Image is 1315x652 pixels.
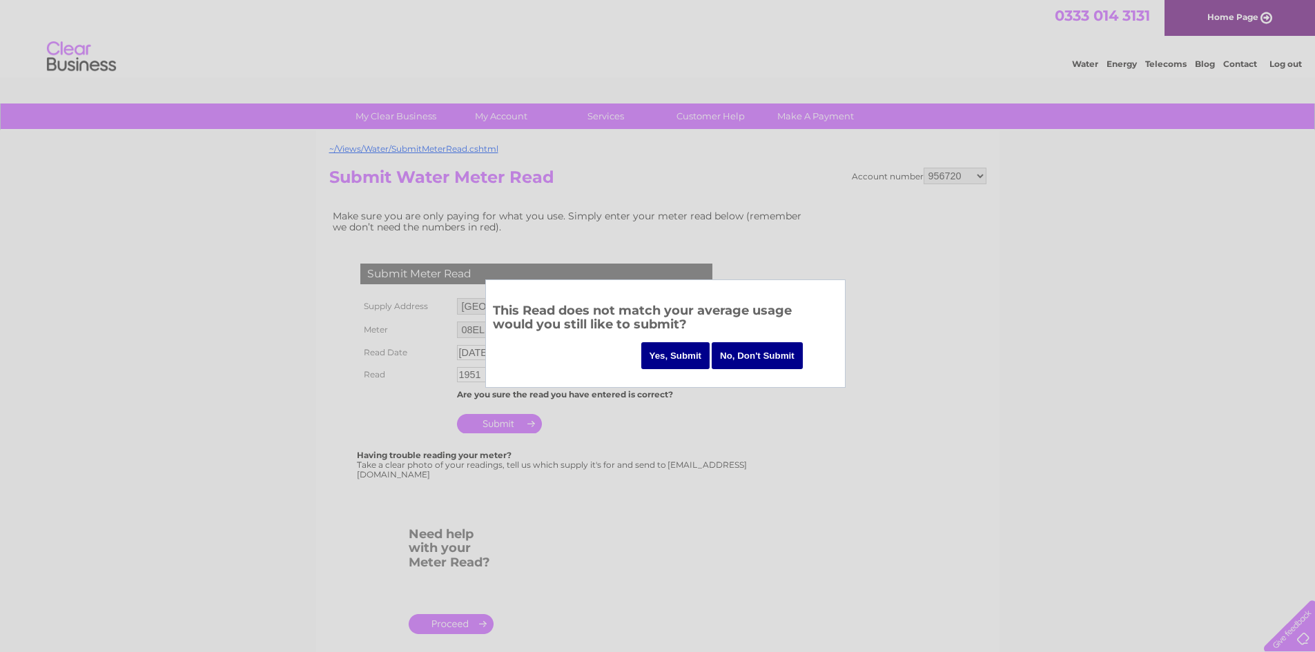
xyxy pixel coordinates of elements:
[712,342,803,369] input: No, Don't Submit
[1223,59,1257,69] a: Contact
[1072,59,1098,69] a: Water
[332,8,984,67] div: Clear Business is a trading name of Verastar Limited (registered in [GEOGRAPHIC_DATA] No. 3667643...
[1107,59,1137,69] a: Energy
[1055,7,1150,24] a: 0333 014 3131
[641,342,710,369] input: Yes, Submit
[1269,59,1302,69] a: Log out
[493,301,838,339] h3: This Read does not match your average usage would you still like to submit?
[46,36,117,78] img: logo.png
[1145,59,1187,69] a: Telecoms
[1195,59,1215,69] a: Blog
